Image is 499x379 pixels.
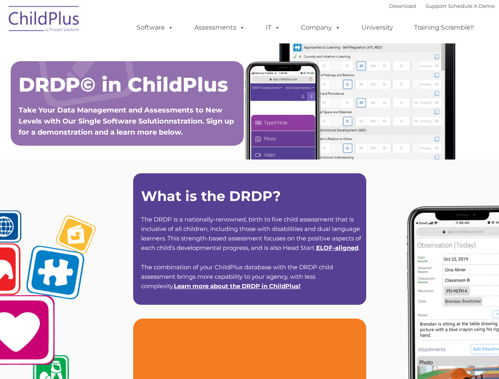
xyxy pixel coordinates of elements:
[406,20,482,36] a: Training Scramble!!
[141,263,333,290] span: The combination of your ChildPlus database with the DRDP child assessment brings more capability ...
[186,20,253,36] a: Assessments
[174,282,299,290] a: Learn more about the DRDP in ChildPlus
[141,188,281,205] strong: What is the DRDP?
[389,3,495,9] font: |
[354,20,401,36] a: University
[129,20,181,36] a: Software
[258,20,288,36] a: IT
[316,244,358,251] a: ELOF-aligned
[389,3,416,9] a: Download
[5,0,84,40] img: ChildPlus by Procare Solutions
[448,3,495,9] a: Schedule A Demo
[19,106,234,137] span: Take Your Data Management and Assessments to New Levels with Our Single Software Solutionnstratio...
[293,20,348,36] a: Company
[19,73,228,97] span: DRDP© in ChildPlus
[141,216,361,251] span: The DRDP is a nationally-renowned, birth to five child assessment that is inclusive of all childr...
[426,3,446,9] a: Support
[174,282,300,290] span: !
